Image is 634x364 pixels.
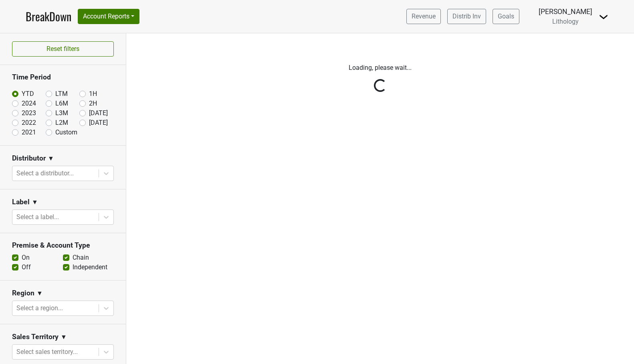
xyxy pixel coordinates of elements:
[158,63,603,73] p: Loading, please wait...
[493,9,519,24] a: Goals
[26,8,71,25] a: BreakDown
[78,9,139,24] button: Account Reports
[447,9,486,24] a: Distrib Inv
[406,9,441,24] a: Revenue
[539,6,592,17] div: [PERSON_NAME]
[599,12,608,22] img: Dropdown Menu
[552,18,579,25] span: Lithology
